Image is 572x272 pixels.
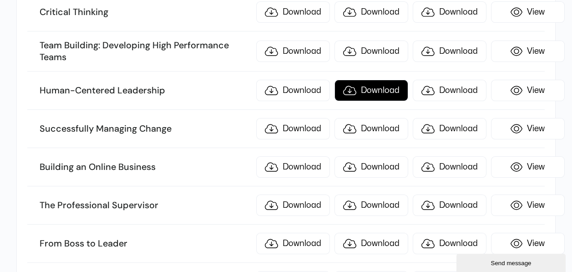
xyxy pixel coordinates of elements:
[40,123,251,135] h3: Successfully Managing Change
[413,233,486,254] a: Download
[491,41,565,62] a: View
[491,118,565,139] a: View
[40,200,251,211] h3: The Professional Supervisor
[491,233,565,254] a: View
[334,118,408,139] a: Download
[334,1,408,23] a: Download
[334,156,408,178] a: Download
[491,195,565,216] a: View
[40,161,251,173] h3: Building an Online Business
[491,156,565,178] a: View
[334,195,408,216] a: Download
[40,40,251,63] h3: Team Building: Developing High Performance Teams
[491,80,565,101] a: View
[256,156,330,178] a: Download
[40,6,251,18] h3: Critical Thinking
[413,156,486,178] a: Download
[256,80,330,101] a: Download
[334,233,408,254] a: Download
[334,41,408,62] a: Download
[413,41,486,62] a: Download
[256,195,330,216] a: Download
[491,1,565,23] a: View
[456,252,567,272] iframe: chat widget
[40,85,251,97] h3: Human-Centered Leadership
[256,118,330,139] a: Download
[413,1,486,23] a: Download
[256,41,330,62] a: Download
[256,233,330,254] a: Download
[256,1,330,23] a: Download
[413,195,486,216] a: Download
[413,80,486,101] a: Download
[40,238,251,250] h3: From Boss to Leader
[413,118,486,139] a: Download
[334,80,408,101] a: Download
